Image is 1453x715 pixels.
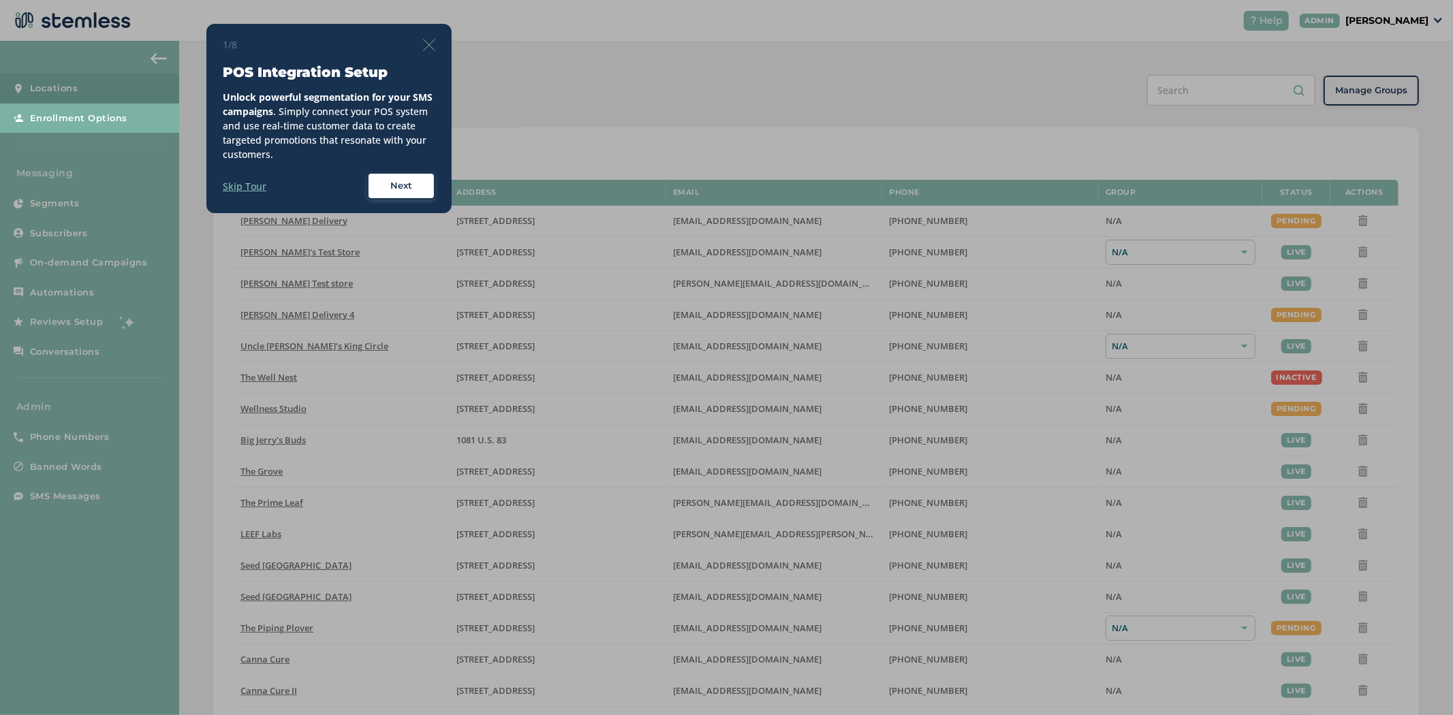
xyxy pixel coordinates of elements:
[30,112,127,125] span: Enrollment Options
[223,91,433,118] strong: Unlock powerful segmentation for your SMS campaigns
[223,37,237,52] span: 1/8
[223,63,435,82] h3: POS Integration Setup
[1385,650,1453,715] iframe: Chat Widget
[367,172,435,200] button: Next
[223,90,435,161] div: . Simply connect your POS system and use real-time customer data to create targeted promotions th...
[390,179,412,193] span: Next
[223,179,266,193] label: Skip Tour
[423,39,435,51] img: icon-close-thin-accent-606ae9a3.svg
